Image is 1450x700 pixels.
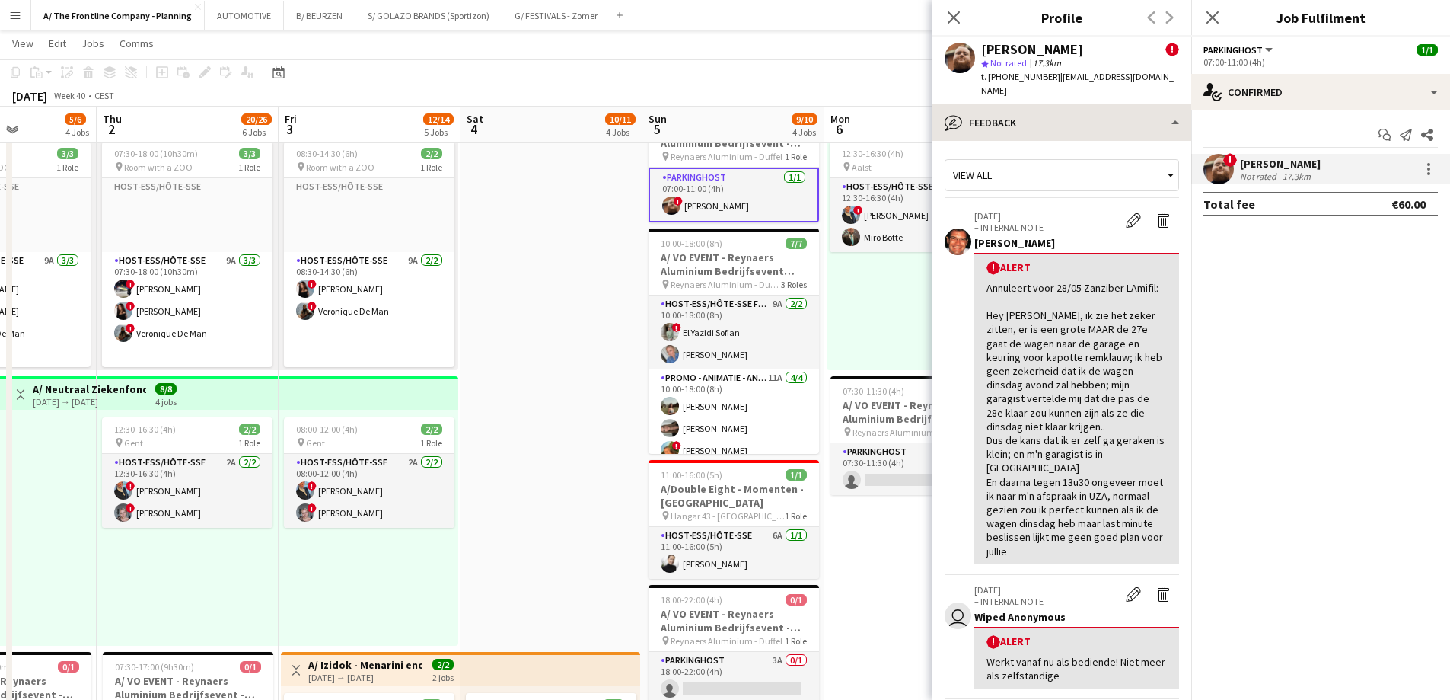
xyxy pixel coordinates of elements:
[421,148,442,159] span: 2/2
[1280,171,1314,182] div: 17.3km
[661,594,722,606] span: 18:00-22:00 (4h)
[981,71,1174,96] span: | [EMAIL_ADDRESS][DOMAIN_NAME]
[126,280,135,289] span: !
[786,238,807,249] span: 7/7
[843,385,904,397] span: 07:30-11:30 (4h)
[853,206,862,215] span: !
[830,112,850,126] span: Mon
[672,441,681,450] span: !
[785,635,807,647] span: 1 Role
[81,37,104,50] span: Jobs
[852,161,872,173] span: Aalst
[308,481,317,491] span: !
[649,296,819,369] app-card-role: Host-ess/Hôte-sse Fotobooth9A2/210:00-18:00 (8h)!El Yazidi Sofian[PERSON_NAME]
[671,151,782,162] span: Reynaers Aluminium - Duffel
[649,101,819,222] app-job-card: 07:00-11:00 (4h)1/1A/ VO EVENT - Reynaers Aluminium Bedrijfsevent - PARKING LEVERANCIERS - 29/09 ...
[94,90,114,101] div: CEST
[649,229,819,454] app-job-card: 10:00-18:00 (8h)7/7A/ VO EVENT - Reynaers Aluminium Bedrijfsevent (02+03+05/10) Reynaers Aluminiu...
[423,113,454,125] span: 12/14
[830,443,1001,495] app-card-role: Parkinghost4A0/107:30-11:30 (4h)
[12,88,47,104] div: [DATE]
[239,424,260,435] span: 2/2
[306,437,325,449] span: Gent
[830,142,1000,252] app-job-card: 12:30-16:30 (4h)2/2 Aalst1 RoleHost-ess/Hôte-sse1A2/212:30-16:30 (4h)![PERSON_NAME]Miro Botte
[674,197,683,206] span: !
[649,460,819,579] div: 11:00-16:00 (5h)1/1A/Double Eight - Momenten - [GEOGRAPHIC_DATA] Hangar 43 - [GEOGRAPHIC_DATA]1 R...
[781,279,807,290] span: 3 Roles
[932,8,1191,27] h3: Profile
[124,161,193,173] span: Room with a ZOO
[986,635,1000,649] span: !
[830,376,1001,495] app-job-card: 07:30-11:30 (4h)0/1A/ VO EVENT - Reynaers Aluminium Bedrijfsevent - PARKING LEVERANCIERS - 29/09 ...
[241,113,272,125] span: 20/26
[284,1,355,30] button: B/ BEURZEN
[1203,197,1255,212] div: Total fee
[75,34,110,53] a: Jobs
[126,302,135,311] span: !
[126,324,135,333] span: !
[467,112,483,126] span: Sat
[1417,44,1438,56] span: 1/1
[100,120,122,138] span: 2
[124,437,143,449] span: Gent
[285,112,297,126] span: Fri
[242,126,271,138] div: 6 Jobs
[6,34,40,53] a: View
[284,142,454,367] div: 08:30-14:30 (6h)2/2 Room with a ZOO1 RoleHost-ess/Hôte-sseHost-ess/Hôte-sse9A2/208:30-14:30 (6h)!...
[1240,157,1321,171] div: [PERSON_NAME]
[284,178,454,252] app-card-role-placeholder: Host-ess/Hôte-sse
[115,661,194,673] span: 07:30-17:00 (9h30m)
[1203,56,1438,68] div: 07:00-11:00 (4h)
[113,34,160,53] a: Comms
[306,161,374,173] span: Room with a ZOO
[424,126,453,138] div: 5 Jobs
[282,120,297,138] span: 3
[432,659,454,670] span: 2/2
[114,424,176,435] span: 12:30-16:30 (4h)
[1240,171,1280,182] div: Not rated
[284,454,454,528] app-card-role: Host-ess/Hôte-sse2A2/208:00-12:00 (4h)![PERSON_NAME]![PERSON_NAME]
[605,113,636,125] span: 10/11
[308,503,317,513] span: !
[830,398,1001,426] h3: A/ VO EVENT - Reynaers Aluminium Bedrijfsevent - PARKING LEVERANCIERS - 29/09 tem 06/10
[649,112,667,126] span: Sun
[672,323,681,332] span: !
[974,584,1118,596] p: [DATE]
[792,126,817,138] div: 4 Jobs
[986,634,1167,649] div: Alert
[420,161,442,173] span: 1 Role
[986,261,1167,275] div: Alert
[49,37,66,50] span: Edit
[155,395,177,408] div: 4 jobs
[785,510,807,522] span: 1 Role
[56,161,78,173] span: 1 Role
[57,148,78,159] span: 3/3
[58,661,79,673] span: 0/1
[671,279,781,290] span: Reynaers Aluminium - Duffel
[1203,44,1263,56] span: Parkinghost
[986,261,1000,275] span: !
[1030,57,1064,69] span: 17.3km
[1191,8,1450,27] h3: Job Fulfilment
[981,43,1083,56] div: [PERSON_NAME]
[649,168,819,222] app-card-role: Parkinghost1/107:00-11:00 (4h)![PERSON_NAME]
[974,610,1179,624] div: Wiped Anonymous
[33,396,146,408] div: [DATE] → [DATE]
[102,142,272,367] app-job-card: 07:30-18:00 (10h30m)3/3 Room with a ZOO1 RoleHost-ess/Hôte-sseHost-ess/Hôte-sse9A3/307:30-18:00 (...
[828,120,850,138] span: 6
[308,302,317,311] span: !
[981,71,1060,82] span: t. [PHONE_NUMBER]
[1223,153,1237,167] span: !
[986,655,1167,682] div: Werkt vanaf nu als bediende! Niet meer als zelfstandige
[114,148,198,159] span: 07:30-18:00 (10h30m)
[1391,197,1426,212] div: €60.00
[238,437,260,449] span: 1 Role
[649,251,819,278] h3: A/ VO EVENT - Reynaers Aluminium Bedrijfsevent (02+03+05/10)
[102,417,272,528] app-job-card: 12:30-16:30 (4h)2/2 Gent1 RoleHost-ess/Hôte-sse2A2/212:30-16:30 (4h)![PERSON_NAME]![PERSON_NAME]
[238,161,260,173] span: 1 Role
[953,168,992,182] span: View all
